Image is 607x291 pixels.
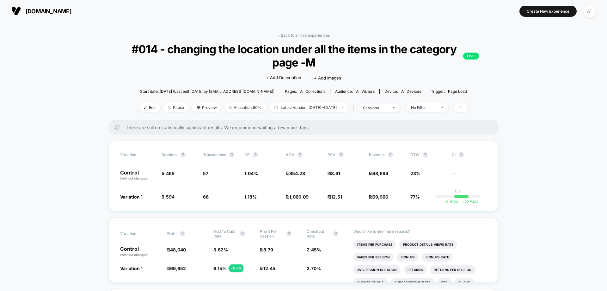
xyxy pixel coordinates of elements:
[162,152,177,157] span: Sessions
[120,176,149,180] span: (without changes)
[260,247,273,252] span: ₪
[448,89,467,94] span: Page Load
[192,103,222,112] span: Preview
[352,103,358,112] span: |
[286,171,305,176] span: ₪
[444,199,459,204] span: -8.86 %
[372,194,388,199] span: 69,966
[120,266,143,271] span: Variation 1
[519,6,577,17] button: Create New Experience
[285,89,325,94] div: Pages:
[244,194,257,199] span: 1.18 %
[397,253,419,262] li: Signups
[229,152,234,157] button: ?
[459,152,464,157] button: ?
[339,152,344,157] button: ?
[120,229,155,238] span: Variation
[139,103,160,112] span: Edit
[26,8,71,15] span: [DOMAIN_NAME]
[410,171,420,176] span: 23%
[180,231,185,236] button: ?
[170,247,186,252] span: 48,040
[410,194,420,199] span: 77%
[260,229,283,238] span: Profit Per Session
[307,266,321,271] span: 2.70 %
[274,106,278,109] img: calendar
[263,266,275,271] span: 12.45
[229,264,243,272] div: + 5.7 %
[225,103,266,112] span: Allocation: 50%
[452,152,487,157] span: CI
[253,152,258,157] button: ?
[353,229,487,234] p: Would like to see more reports?
[333,231,338,236] button: ?
[162,194,175,199] span: 5,594
[341,107,344,108] img: end
[431,89,467,94] div: Trigger:
[455,278,474,287] li: Clicks
[260,266,275,271] span: ₪
[289,194,309,199] span: 1,060.09
[404,265,427,274] li: Returns
[286,194,309,199] span: ₪
[120,194,143,199] span: Variation 1
[353,240,396,249] li: Items Per Purchase
[203,194,209,199] span: 66
[163,103,189,112] span: Pause
[328,171,340,176] span: ₪
[167,266,186,271] span: ₪
[307,229,330,238] span: Checkout Rate
[11,6,21,16] img: Visually logo
[441,107,443,108] img: end
[462,199,464,204] span: +
[314,75,341,80] span: + Add Images
[167,247,186,252] span: ₪
[388,152,393,157] button: ?
[240,231,245,236] button: ?
[391,278,434,287] li: Subscriptions Rate
[213,266,227,271] span: 6.15 %
[353,278,388,287] li: Subscriptions
[289,171,305,176] span: 854.28
[120,152,155,157] span: Variation
[203,171,208,176] span: 57
[244,152,250,157] span: CR
[459,199,479,204] span: 22.54 %
[423,152,428,157] button: ?
[393,107,395,108] img: end
[297,152,303,157] button: ?
[331,171,340,176] span: 8.91
[269,103,348,112] span: Latest Version: [DATE] - [DATE]
[455,189,461,193] p: 0%
[140,89,274,94] span: Start date: [DATE] (Last edit [DATE] by [EMAIL_ADDRESS][DOMAIN_NAME])
[328,152,335,157] span: PSV
[307,247,321,252] span: 2.45 %
[120,170,155,181] p: Control
[168,106,171,109] img: end
[581,5,598,18] button: AT
[244,171,258,176] span: 1.04 %
[353,265,401,274] li: Avg Session Duration
[452,172,487,181] span: ---
[170,266,186,271] span: 69,652
[144,106,147,109] img: edit
[437,278,451,287] li: Ctr
[369,152,385,157] span: Revenue
[162,171,175,176] span: 5,465
[463,53,479,60] p: LIVE
[277,33,330,38] a: < Back to all live experiences
[300,89,325,94] span: all collections
[213,229,237,238] span: Add To Cart Rate
[353,253,394,262] li: Pages Per Session
[213,247,228,252] span: 5.82 %
[335,89,375,94] div: Audience:
[363,105,388,110] div: sessions
[120,253,149,256] span: (without changes)
[263,247,273,252] span: 8.79
[399,240,457,249] li: Product Details Views Rate
[167,231,177,236] span: Profit
[203,152,226,157] span: Transactions
[411,105,436,110] div: No Filter
[457,193,459,198] p: |
[401,89,421,94] span: all devices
